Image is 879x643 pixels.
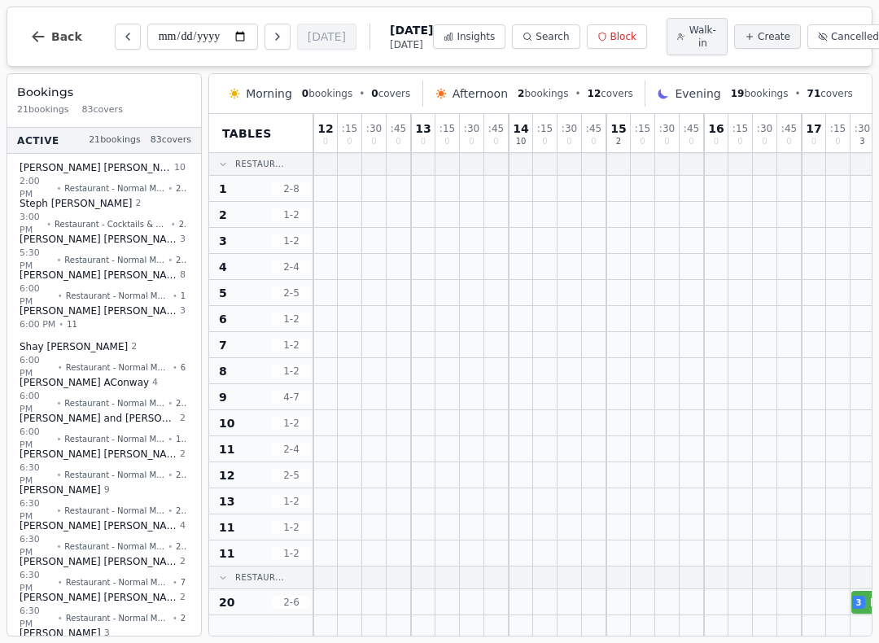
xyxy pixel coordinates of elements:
span: 0 [591,138,596,146]
span: 83 covers [82,103,123,117]
span: • [168,540,173,552]
span: 2 - 5 [272,469,311,482]
span: • [173,575,177,588]
span: Restaurant - Normal Menu [64,396,164,409]
span: [PERSON_NAME] [PERSON_NAME] [20,519,177,532]
span: : 45 [781,124,797,133]
button: Steph [PERSON_NAME]23:00 PM•Restaurant - Cocktails & Canapes Booking•23 [11,191,198,243]
span: 0 [347,138,352,146]
span: 1 - 2 [272,339,311,352]
button: Next day [265,24,291,50]
span: 13 [219,493,234,510]
button: [PERSON_NAME] [PERSON_NAME]26:30 PM•Restaurant - Normal Menu•2 [11,585,198,637]
button: [PERSON_NAME] and [PERSON_NAME] 26:00 PM•Restaurant - Normal Menu•13 [11,406,198,458]
span: 12 [317,123,333,134]
span: • [56,468,61,480]
span: : 30 [855,124,870,133]
span: 5 [219,285,227,301]
button: [PERSON_NAME] [PERSON_NAME]86:00 PM•Restaurant - Normal Menu•1 [11,263,198,315]
span: Restaurant - Normal Menu [66,611,169,623]
span: 3 [180,233,186,247]
span: 0 [811,138,816,146]
h3: Bookings [17,84,191,100]
span: 0 [444,138,449,146]
span: : 15 [732,124,748,133]
span: 24 [176,396,186,409]
span: 16 [708,123,724,134]
span: 0 [371,88,378,99]
span: • [168,396,173,409]
span: 10 [516,138,527,146]
button: [PERSON_NAME] [PERSON_NAME]26:30 PM•Restaurant - Normal Menu•7 [11,549,198,601]
span: 11 [219,519,234,536]
button: [PERSON_NAME] 96:30 PM•Restaurant - Normal Menu•22 [11,478,198,530]
span: Restaurant - Cocktails & Canapes Booking [55,217,168,230]
button: [PERSON_NAME] [PERSON_NAME]46:30 PM•Restaurant - Normal Menu•26 [11,514,198,566]
span: 26 [176,540,186,552]
span: Walk-in [689,24,717,50]
span: 6:00 PM [20,282,55,308]
span: • [168,504,173,516]
span: 2 [181,611,186,623]
span: 2 [616,138,621,146]
span: 0 [566,138,571,146]
span: • [56,182,61,194]
span: 6:00 PM [20,353,55,380]
span: 1 - 2 [272,208,311,221]
span: 6:30 PM [20,568,55,595]
span: 1 - 2 [272,521,311,534]
span: 6:30 PM [20,604,55,631]
span: 2 [219,207,227,223]
span: • [173,611,177,623]
span: 4 [180,519,186,533]
span: bookings [518,87,568,100]
span: 83 covers [151,133,191,147]
span: 0 [302,88,308,99]
span: [DATE] [390,22,433,38]
span: Morning [246,85,292,102]
span: 1 [181,289,186,301]
span: 3 [219,233,227,249]
span: 2 [180,412,186,426]
span: 23 [176,468,186,480]
span: 23 [179,217,186,230]
span: [PERSON_NAME] [20,483,101,496]
span: 12 [219,467,234,483]
span: 1 - 2 [272,365,311,378]
span: Restaurant - Normal Menu [64,540,164,552]
span: : 45 [488,124,504,133]
span: 6 [181,361,186,373]
span: 13 [415,123,431,134]
span: [PERSON_NAME] and [PERSON_NAME] [20,412,177,425]
span: • [794,87,800,100]
span: 2 [180,591,186,605]
span: 3 [856,597,862,609]
span: : 45 [684,124,699,133]
span: 0 [737,138,742,146]
span: bookings [731,87,789,100]
span: 0 [762,138,767,146]
span: 1 - 2 [272,547,311,560]
span: Insights [457,30,495,43]
span: 0 [421,138,426,146]
span: 20 [219,594,234,610]
span: 6 [219,311,227,327]
span: 10 [219,415,234,431]
span: 7 [219,337,227,353]
span: : 45 [586,124,601,133]
span: Restaur... [235,571,284,584]
span: [PERSON_NAME] [PERSON_NAME] [20,304,177,317]
span: Restaurant - Normal Menu [64,253,164,265]
span: 2 - 5 [272,287,311,300]
span: Restaurant - Normal Menu [64,432,164,444]
span: 4 [152,376,158,390]
span: 27 [176,182,186,194]
span: • [168,468,173,480]
span: 2 [518,88,524,99]
span: 71 [807,88,821,99]
span: 0 [323,138,328,146]
button: [PERSON_NAME] AConway46:00 PM•Restaurant - Normal Menu•24 [11,370,198,422]
span: 0 [786,138,791,146]
span: 3:00 PM [20,210,43,237]
span: 0 [689,138,693,146]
